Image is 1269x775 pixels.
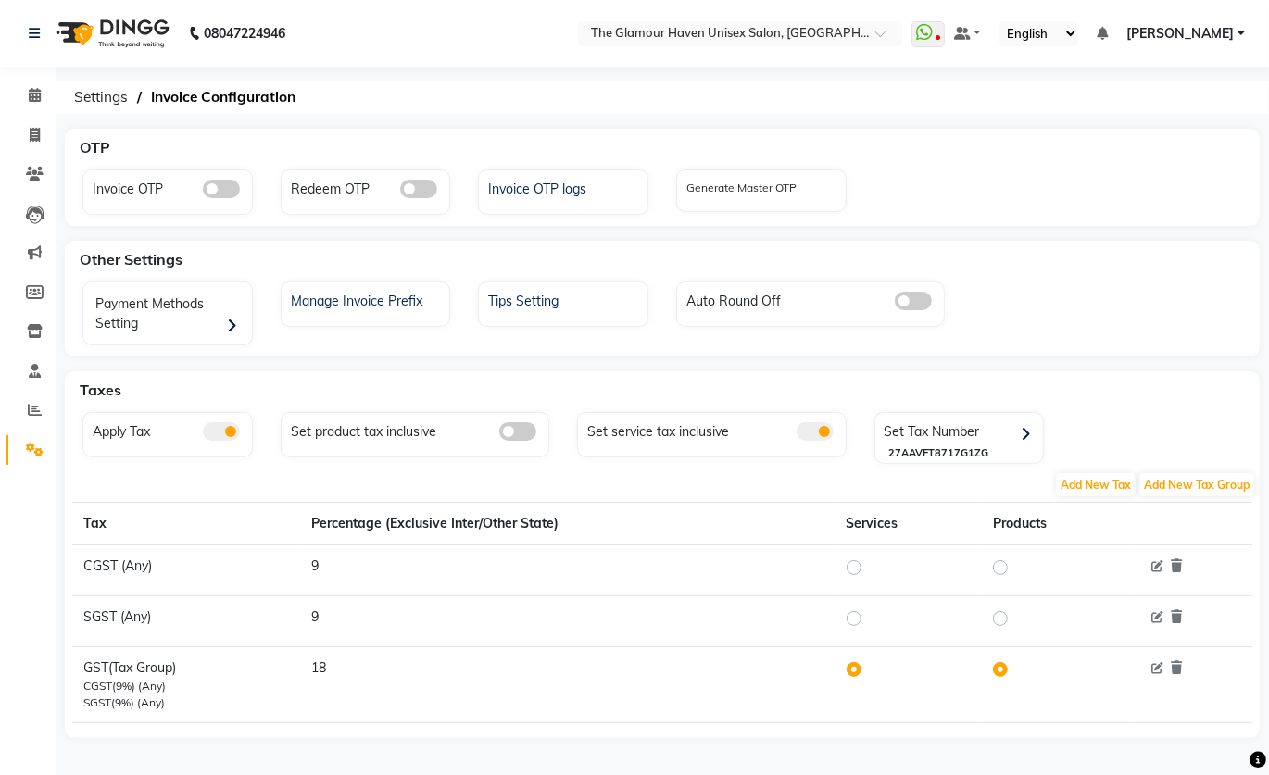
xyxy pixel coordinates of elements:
td: CGST (Any) [72,544,300,595]
a: Add New Tax [1054,476,1137,493]
img: logo [47,7,174,59]
div: Set service tax inclusive [583,418,846,442]
a: Tips Setting [479,287,647,311]
span: Add New Tax [1056,473,1136,496]
div: CGST(9%) (Any) [83,678,289,694]
div: Auto Round Off [682,287,945,311]
div: Set product tax inclusive [286,418,549,442]
span: Settings [65,81,137,114]
div: Payment Methods Setting [88,287,252,344]
span: (Tax Group) [108,659,176,676]
span: [PERSON_NAME] [1126,24,1234,44]
td: 9 [300,595,835,646]
a: Manage Invoice Prefix [282,287,450,311]
span: Invoice Configuration [142,81,305,114]
div: 27AAVFT8717G1ZG [889,445,1044,461]
div: Apply Tax [88,418,252,442]
b: 08047224946 [204,7,285,59]
th: Percentage (Exclusive Inter/Other State) [300,502,835,544]
a: Invoice OTP logs [479,175,647,199]
div: Set Tax Number [880,418,1044,445]
td: GST [72,646,300,722]
div: Invoice OTP [88,175,252,199]
th: Tax [72,502,300,544]
div: SGST(9%) (Any) [83,694,289,711]
div: Invoice OTP logs [484,175,647,199]
label: Generate Master OTP [686,180,797,196]
a: Add New Tax Group [1137,476,1256,493]
div: Manage Invoice Prefix [286,287,450,311]
span: Add New Tax Group [1139,473,1254,496]
div: Redeem OTP [286,175,450,199]
th: Services [836,502,983,544]
th: Products [982,502,1133,544]
td: SGST (Any) [72,595,300,646]
td: 9 [300,544,835,595]
td: 18 [300,646,835,722]
div: Tips Setting [484,287,647,311]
